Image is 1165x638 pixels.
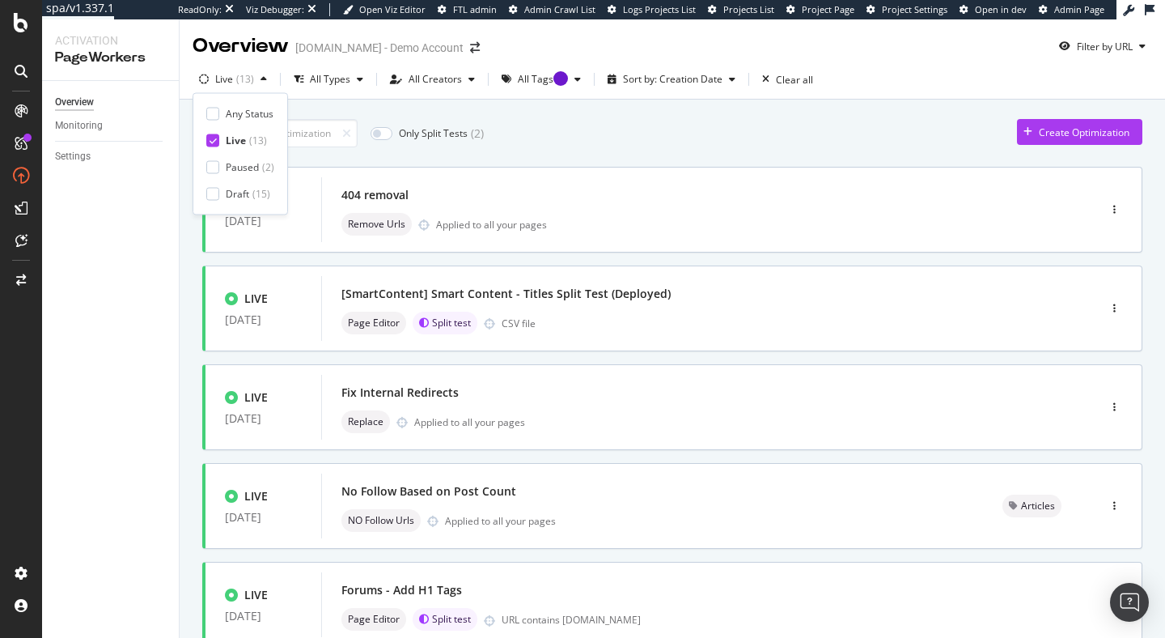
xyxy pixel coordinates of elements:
div: arrow-right-arrow-left [470,42,480,53]
div: Applied to all your pages [445,514,556,528]
a: Overview [55,94,167,111]
div: ( 2 ) [262,160,274,174]
span: FTL admin [453,3,497,15]
a: FTL admin [438,3,497,16]
div: ReadOnly: [178,3,222,16]
div: Fix Internal Redirects [341,385,459,401]
div: All Creators [409,74,462,84]
div: Only Split Tests [399,126,468,140]
div: Viz Debugger: [246,3,304,16]
div: Tooltip anchor [553,71,568,86]
div: URL contains [DOMAIN_NAME] [502,613,1029,627]
div: Any Status [226,107,273,121]
div: neutral label [341,213,412,236]
span: Open Viz Editor [359,3,426,15]
span: Open in dev [975,3,1027,15]
div: neutral label [341,608,406,631]
a: Project Settings [866,3,947,16]
span: Project Page [802,3,854,15]
div: Live [215,74,233,84]
div: Create Optimization [1039,125,1129,139]
span: Project Settings [882,3,947,15]
div: LIVE [244,389,268,406]
div: Open Intercom Messenger [1110,583,1149,622]
div: [DATE] [225,610,302,623]
span: Page Editor [348,318,400,328]
a: Settings [55,148,167,165]
span: NO Follow Urls [348,516,414,525]
a: Open Viz Editor [343,3,426,16]
span: Admin Page [1054,3,1104,15]
button: All Types [287,66,370,92]
span: Page Editor [348,615,400,624]
button: Create Optimization [1017,119,1142,145]
span: Articles [1021,501,1055,511]
button: Sort by: Creation Date [601,66,742,92]
div: neutral label [341,312,406,334]
div: Clear all [776,73,813,87]
div: [DATE] [225,511,302,524]
span: Replace [348,417,383,427]
a: Open in dev [960,3,1027,16]
div: Forums - Add H1 Tags [341,582,462,598]
span: Admin Crawl List [524,3,595,15]
span: Split test [432,615,471,624]
a: Logs Projects List [608,3,696,16]
div: [DATE] [225,412,302,425]
div: [DOMAIN_NAME] - Demo Account [295,40,464,56]
div: CSV file [502,317,536,330]
div: LIVE [244,587,268,603]
a: Admin Crawl List [509,3,595,16]
button: All Creators [383,66,481,92]
div: PageWorkers [55,49,166,67]
div: [DATE] [225,215,302,228]
div: Overview [55,94,94,111]
div: All Types [310,74,350,84]
div: ( 13 ) [236,74,254,84]
div: ( 2 ) [471,125,484,142]
span: Remove Urls [348,219,405,229]
button: Filter by URL [1053,33,1152,59]
div: neutral label [1002,495,1061,517]
div: [DATE] [225,313,302,326]
div: Paused [226,160,259,174]
div: Monitoring [55,117,103,134]
div: ( 13 ) [249,134,267,147]
div: LIVE [244,291,268,307]
div: No Follow Based on Post Count [341,483,516,500]
button: Clear all [756,66,813,92]
span: Projects List [723,3,774,15]
div: All Tags [518,74,568,84]
div: brand label [413,608,477,631]
div: Applied to all your pages [436,218,547,232]
div: neutral label [341,410,390,433]
a: Projects List [708,3,774,16]
button: Live(13) [193,66,273,92]
span: Split test [432,318,471,328]
div: Filter by URL [1077,40,1133,53]
button: All TagsTooltip anchor [495,66,587,92]
div: Overview [193,32,289,60]
div: neutral label [341,509,421,532]
div: Settings [55,148,91,165]
div: Draft [226,187,249,201]
div: brand label [413,312,477,334]
div: [SmartContent] Smart Content - Titles Split Test (Deployed) [341,286,671,302]
div: Sort by: Creation Date [623,74,722,84]
span: Logs Projects List [623,3,696,15]
div: 404 removal [341,187,409,203]
div: Applied to all your pages [414,415,525,429]
a: Admin Page [1039,3,1104,16]
div: Live [226,134,246,147]
a: Project Page [786,3,854,16]
div: ( 15 ) [252,187,270,201]
div: Activation [55,32,166,49]
a: Monitoring [55,117,167,134]
div: LIVE [244,488,268,504]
